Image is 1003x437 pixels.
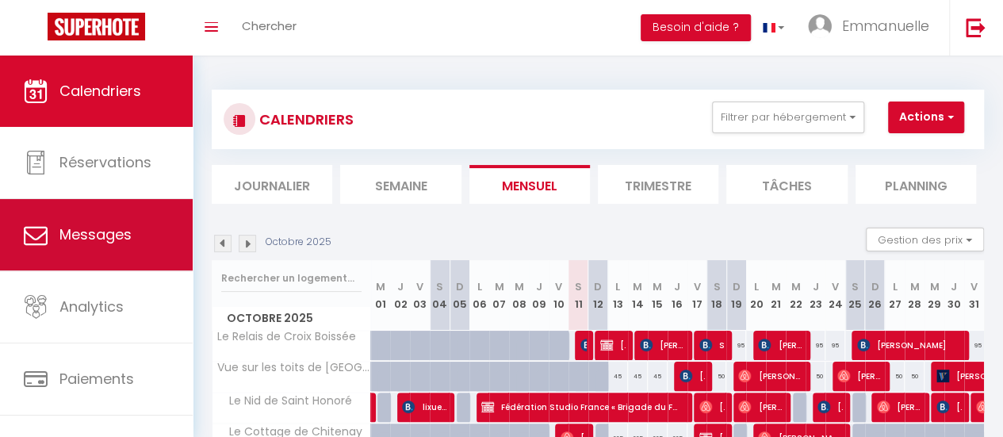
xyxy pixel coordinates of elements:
[825,260,845,331] th: 24
[951,279,957,294] abbr: J
[477,279,482,294] abbr: L
[509,260,529,331] th: 08
[905,260,925,331] th: 28
[726,331,746,360] div: 95
[746,260,766,331] th: 20
[371,260,391,331] th: 01
[410,260,430,331] th: 03
[733,279,741,294] abbr: D
[648,260,668,331] th: 15
[489,260,509,331] th: 07
[806,331,825,360] div: 95
[340,165,461,204] li: Semaine
[964,260,984,331] th: 31
[242,17,297,34] span: Chercher
[221,264,362,293] input: Rechercher un logement...
[786,260,806,331] th: 22
[738,361,802,391] span: [PERSON_NAME]
[628,260,648,331] th: 14
[885,260,905,331] th: 27
[212,165,332,204] li: Journalier
[966,17,986,37] img: logout
[738,392,783,422] span: [PERSON_NAME]
[832,279,839,294] abbr: V
[48,13,145,40] img: Super Booking
[970,279,978,294] abbr: V
[575,279,582,294] abbr: S
[885,362,905,391] div: 50
[892,279,897,294] abbr: L
[766,260,786,331] th: 21
[450,260,469,331] th: 05
[929,279,939,294] abbr: M
[59,297,124,316] span: Analytics
[808,14,832,38] img: ...
[699,330,725,360] span: Souverain N'yudi
[726,165,847,204] li: Tâches
[212,307,370,330] span: Octobre 2025
[791,279,801,294] abbr: M
[594,279,602,294] abbr: D
[608,362,628,391] div: 45
[515,279,524,294] abbr: M
[215,393,356,410] span: Le Nid de Saint Honoré
[837,361,882,391] span: [PERSON_NAME]
[255,102,354,137] h3: CALENDRIERS
[925,260,944,331] th: 29
[266,235,331,250] p: Octobre 2025
[806,260,825,331] th: 23
[964,331,984,360] div: 95
[845,260,865,331] th: 25
[555,279,562,294] abbr: V
[825,331,845,360] div: 95
[640,330,684,360] span: [PERSON_NAME]
[813,279,819,294] abbr: J
[568,260,588,331] th: 11
[580,330,587,360] span: [PERSON_NAME]
[59,369,134,389] span: Paiements
[633,279,642,294] abbr: M
[699,392,725,422] span: [PERSON_NAME]
[726,260,746,331] th: 19
[754,279,759,294] abbr: L
[856,165,976,204] li: Planning
[549,260,568,331] th: 10
[495,279,504,294] abbr: M
[865,260,885,331] th: 26
[215,331,356,343] span: Le Relais de Croix Boissée
[215,362,373,374] span: Vue sur les toits de [GEOGRAPHIC_DATA]
[687,260,707,331] th: 17
[653,279,662,294] abbr: M
[706,362,726,391] div: 50
[706,260,726,331] th: 18
[430,260,450,331] th: 04
[909,279,919,294] abbr: M
[668,260,687,331] th: 16
[59,81,141,101] span: Calendriers
[771,279,781,294] abbr: M
[615,279,620,294] abbr: L
[469,260,489,331] th: 06
[680,361,705,391] span: [PERSON_NAME]
[456,279,464,294] abbr: D
[416,279,423,294] abbr: V
[936,392,962,422] span: [PERSON_NAME]
[877,392,921,422] span: [PERSON_NAME]
[390,260,410,331] th: 02
[905,362,925,391] div: 50
[436,279,443,294] abbr: S
[866,228,984,251] button: Gestion des prix
[713,279,720,294] abbr: S
[758,330,802,360] span: [PERSON_NAME]
[641,14,751,41] button: Besoin d'aide ?
[608,260,628,331] th: 13
[944,260,964,331] th: 30
[59,224,132,244] span: Messages
[871,279,879,294] abbr: D
[59,152,151,172] span: Réservations
[588,260,608,331] th: 12
[600,330,626,360] span: [PERSON_NAME] [PERSON_NAME]
[402,392,446,422] span: lixue yang
[535,279,542,294] abbr: J
[888,102,964,133] button: Actions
